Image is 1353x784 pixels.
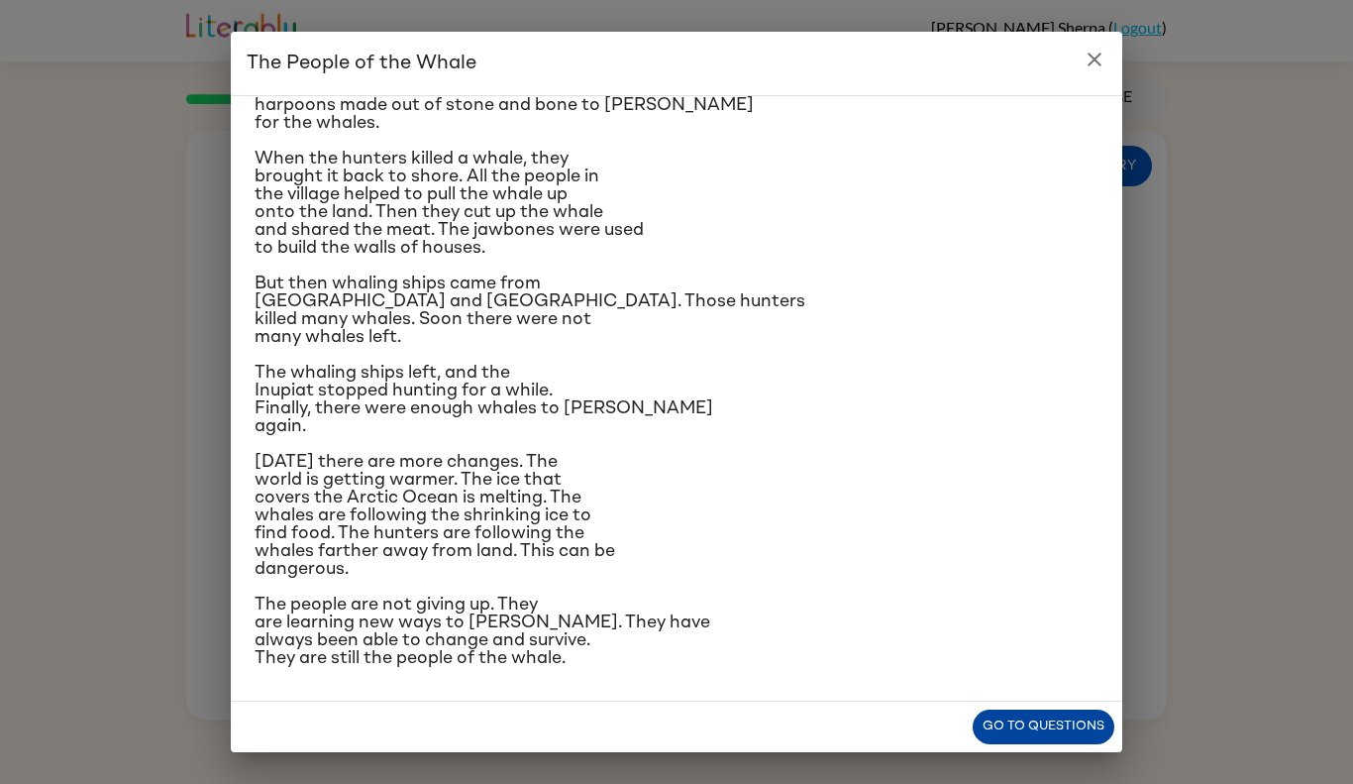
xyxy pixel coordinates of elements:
[255,150,644,257] span: When the hunters killed a whale, they brought it back to shore. All the people in the village hel...
[255,275,805,346] span: But then whaling ships came from [GEOGRAPHIC_DATA] and [GEOGRAPHIC_DATA]. Those hunters killed ma...
[255,596,710,667] span: The people are not giving up. They are learning new ways to [PERSON_NAME]. They have always been ...
[1075,40,1114,79] button: close
[231,32,1122,95] h2: The People of the Whale
[973,710,1114,744] button: Go to questions
[255,364,713,435] span: The whaling ships left, and the Inupiat stopped hunting for a while. Finally, there were enough w...
[255,453,615,578] span: [DATE] there are more changes. The world is getting warmer. The ice that covers the Arctic Ocean ...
